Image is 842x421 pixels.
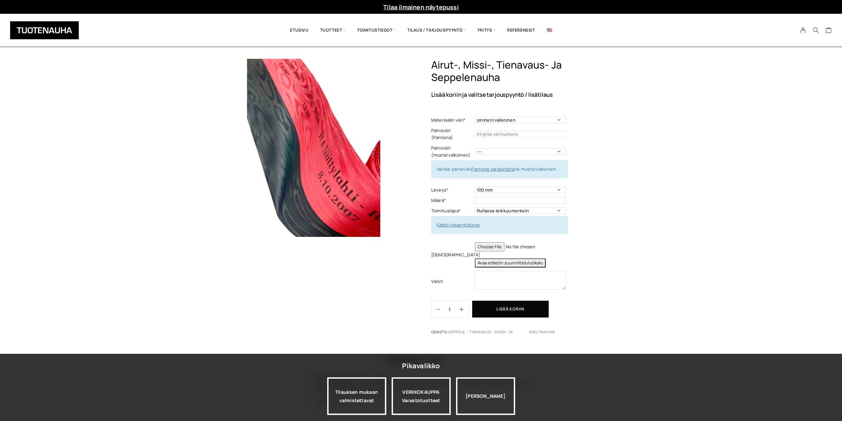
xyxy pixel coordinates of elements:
[392,377,451,415] div: VERKKOKAUPPA Varastotuotteet
[431,92,617,97] p: Lisää koriin ja valitse tarjouspyyntö / lisätilaus
[437,222,480,228] a: Katso havaintokuvat
[809,27,822,33] button: Search
[797,27,810,33] a: My Account
[431,278,473,285] label: Viesti
[284,19,314,42] a: Etusivu
[471,166,514,172] a: Pantone värikartalta
[472,19,501,42] span: Yritys
[440,301,460,317] input: Määrä
[431,186,473,194] label: Leveys
[431,127,473,141] label: Painoväri (Pantone)
[501,19,541,42] a: Referenssit
[431,59,617,84] h1: Airut-, missi-, tienavaus- ja seppelenauha
[448,329,555,334] a: Seppele-, tienavaus-, missi- ja airutnauha
[475,258,546,267] button: Avaa etiketin suunnittelutyökalu
[431,207,473,214] label: Toimitustapa
[431,117,473,124] label: Materiaalin väri
[456,377,515,415] div: [PERSON_NAME]
[437,166,557,172] span: Valitse painoväri tai musta/valkoinen.
[351,19,402,42] span: Toimitustiedot
[472,301,549,318] button: Lisää koriin
[225,59,403,237] img: 57b314f1-1dfa-40d4-aade-a9fbd35ed17a
[547,28,552,32] img: English
[431,197,473,204] label: Määrä
[431,251,473,258] label: [DEMOGRAPHIC_DATA]
[314,19,351,42] span: Tuotteet
[431,144,473,159] label: Painoväri (musta/valkoinen)
[392,377,451,415] a: VERKKOKAUPPAVarastotuotteet
[402,360,440,372] div: Pikavalikko
[402,19,472,42] span: Tilaus / Tarjouspyyntö
[475,131,566,137] input: Kirjoita värinumero
[826,27,832,35] a: Cart
[431,329,617,340] span: Osasto:
[10,21,79,39] img: Tuotenauha Oy
[383,3,459,11] a: Tilaa ilmainen näytepussi
[327,377,386,415] a: Tilauksen mukaan valmistettavat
